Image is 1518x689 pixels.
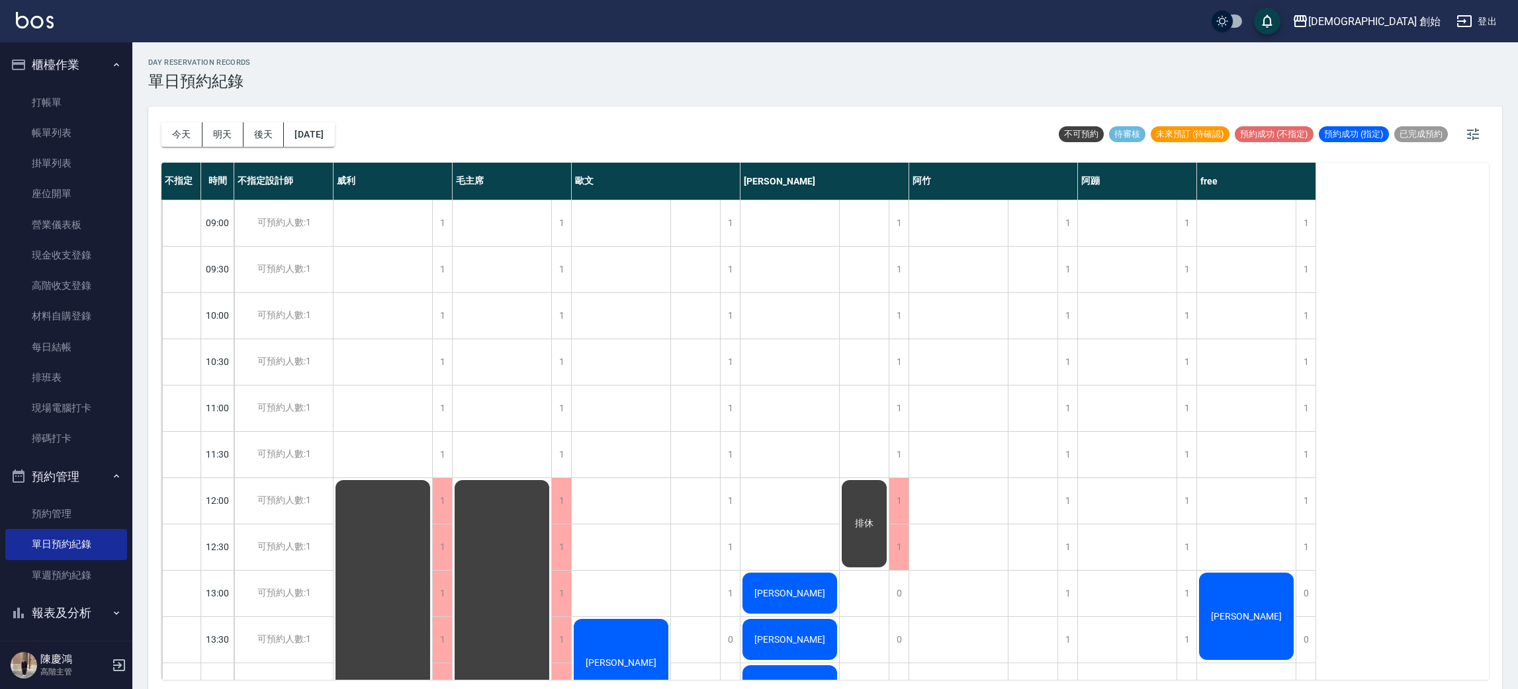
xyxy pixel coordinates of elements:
[201,339,234,385] div: 10:30
[5,210,127,240] a: 營業儀表板
[234,478,333,524] div: 可預約人數:1
[1177,432,1196,477] div: 1
[5,118,127,148] a: 帳單列表
[889,293,909,339] div: 1
[1177,617,1196,663] div: 1
[234,293,333,339] div: 可預約人數:1
[720,293,740,339] div: 1
[889,571,909,616] div: 0
[720,432,740,477] div: 1
[720,571,740,616] div: 1
[1059,128,1104,140] span: 不可預約
[234,617,333,663] div: 可預約人數:1
[889,339,909,385] div: 1
[432,385,452,431] div: 1
[5,393,127,423] a: 現場電腦打卡
[1177,478,1196,524] div: 1
[5,596,127,630] button: 報表及分析
[1296,385,1316,431] div: 1
[551,200,571,246] div: 1
[432,293,452,339] div: 1
[201,477,234,524] div: 12:00
[1057,524,1077,570] div: 1
[432,478,452,524] div: 1
[284,122,334,147] button: [DATE]
[201,246,234,292] div: 09:30
[5,499,127,529] a: 預約管理
[1078,163,1197,200] div: 阿蹦
[432,524,452,570] div: 1
[551,385,571,431] div: 1
[5,179,127,209] a: 座位開單
[1057,571,1077,616] div: 1
[201,616,234,663] div: 13:30
[551,478,571,524] div: 1
[551,339,571,385] div: 1
[752,588,828,598] span: [PERSON_NAME]
[201,385,234,431] div: 11:00
[432,200,452,246] div: 1
[909,163,1078,200] div: 阿竹
[852,518,876,530] span: 排休
[201,292,234,339] div: 10:00
[1208,611,1284,622] span: [PERSON_NAME]
[551,571,571,616] div: 1
[40,653,108,666] h5: 陳慶鴻
[1296,478,1316,524] div: 1
[234,200,333,246] div: 可預約人數:1
[1287,8,1446,35] button: [DEMOGRAPHIC_DATA] 創始
[5,301,127,331] a: 材料自購登錄
[1177,200,1196,246] div: 1
[5,560,127,590] a: 單週預約紀錄
[5,423,127,454] a: 掃碼打卡
[1254,8,1280,34] button: save
[1057,617,1077,663] div: 1
[5,48,127,82] button: 櫃檯作業
[1451,9,1502,34] button: 登出
[1109,128,1145,140] span: 待審核
[202,122,244,147] button: 明天
[5,270,127,301] a: 高階收支登錄
[1057,247,1077,292] div: 1
[201,524,234,570] div: 12:30
[551,247,571,292] div: 1
[148,72,251,91] h3: 單日預約紀錄
[889,247,909,292] div: 1
[244,122,285,147] button: 後天
[1177,339,1196,385] div: 1
[551,617,571,663] div: 1
[720,524,740,570] div: 1
[5,529,127,559] a: 單日預約紀錄
[1057,385,1077,431] div: 1
[234,163,334,200] div: 不指定設計師
[1296,617,1316,663] div: 0
[1296,432,1316,477] div: 1
[1296,293,1316,339] div: 1
[551,524,571,570] div: 1
[720,247,740,292] div: 1
[1296,524,1316,570] div: 1
[1057,293,1077,339] div: 1
[5,332,127,362] a: 每日結帳
[234,247,333,292] div: 可預約人數:1
[1394,128,1448,140] span: 已完成預約
[889,432,909,477] div: 1
[5,148,127,179] a: 掛單列表
[5,629,127,664] button: 客戶管理
[1177,524,1196,570] div: 1
[583,657,659,668] span: [PERSON_NAME]
[889,524,909,570] div: 1
[334,163,453,200] div: 威利
[740,163,909,200] div: [PERSON_NAME]
[1177,571,1196,616] div: 1
[1296,339,1316,385] div: 1
[1308,13,1441,30] div: [DEMOGRAPHIC_DATA] 創始
[161,163,201,200] div: 不指定
[889,200,909,246] div: 1
[720,478,740,524] div: 1
[1177,293,1196,339] div: 1
[453,163,572,200] div: 毛主席
[572,163,740,200] div: 歐文
[148,58,251,67] h2: day Reservation records
[432,247,452,292] div: 1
